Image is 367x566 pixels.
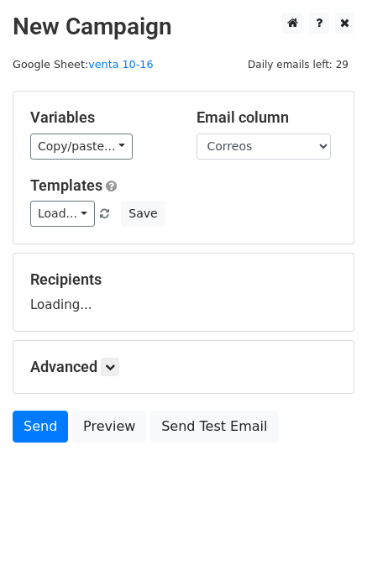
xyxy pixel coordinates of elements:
[30,201,95,227] a: Load...
[30,108,171,127] h5: Variables
[88,58,153,71] a: venta 10-16
[13,13,354,41] h2: New Campaign
[242,55,354,74] span: Daily emails left: 29
[197,108,338,127] h5: Email column
[13,58,154,71] small: Google Sheet:
[30,270,337,289] h5: Recipients
[30,270,337,314] div: Loading...
[30,358,337,376] h5: Advanced
[242,58,354,71] a: Daily emails left: 29
[30,134,133,160] a: Copy/paste...
[72,411,146,443] a: Preview
[150,411,278,443] a: Send Test Email
[13,411,68,443] a: Send
[121,201,165,227] button: Save
[30,176,102,194] a: Templates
